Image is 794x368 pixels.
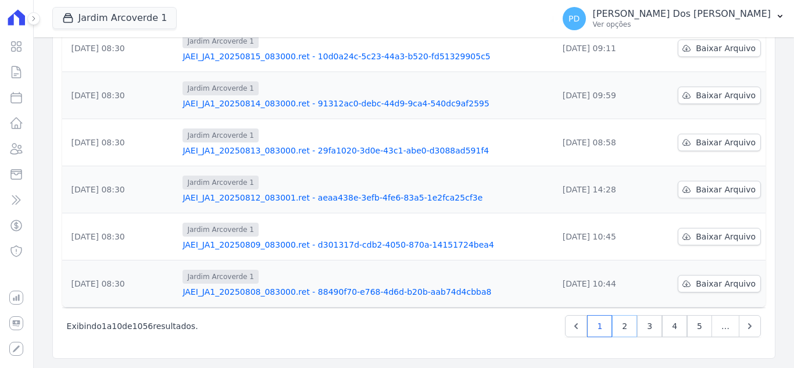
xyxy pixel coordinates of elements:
[183,128,259,142] span: Jardim Arcoverde 1
[102,321,107,331] span: 1
[687,315,712,337] a: 5
[587,315,612,337] a: 1
[553,72,658,119] td: [DATE] 09:59
[553,260,658,308] td: [DATE] 10:44
[553,166,658,213] td: [DATE] 14:28
[696,231,756,242] span: Baixar Arquivo
[183,270,259,284] span: Jardim Arcoverde 1
[678,275,761,292] a: Baixar Arquivo
[553,119,658,166] td: [DATE] 08:58
[568,15,580,23] span: PD
[678,134,761,151] a: Baixar Arquivo
[696,137,756,148] span: Baixar Arquivo
[183,98,548,109] a: JAEI_JA1_20250814_083000.ret - 91312ac0-debc-44d9-9ca4-540dc9af2595
[696,278,756,290] span: Baixar Arquivo
[183,192,548,203] a: JAEI_JA1_20250812_083001.ret - aeaa438e-3efb-4fe6-83a5-1e2fca25cf3e
[678,228,761,245] a: Baixar Arquivo
[662,315,687,337] a: 4
[183,223,259,237] span: Jardim Arcoverde 1
[62,119,178,166] td: [DATE] 08:30
[553,213,658,260] td: [DATE] 10:45
[183,239,548,251] a: JAEI_JA1_20250809_083000.ret - d301317d-cdb2-4050-870a-14151724bea4
[62,166,178,213] td: [DATE] 08:30
[52,7,177,29] button: Jardim Arcoverde 1
[593,8,771,20] p: [PERSON_NAME] Dos [PERSON_NAME]
[67,320,198,332] p: Exibindo a de resultados.
[133,321,153,331] span: 1056
[62,260,178,308] td: [DATE] 08:30
[112,321,122,331] span: 10
[565,315,587,337] a: Previous
[553,2,794,35] button: PD [PERSON_NAME] Dos [PERSON_NAME] Ver opções
[183,176,259,190] span: Jardim Arcoverde 1
[183,145,548,156] a: JAEI_JA1_20250813_083000.ret - 29fa1020-3d0e-43c1-abe0-d3088ad591f4
[183,51,548,62] a: JAEI_JA1_20250815_083000.ret - 10d0a24c-5c23-44a3-b520-fd51329905c5
[637,315,662,337] a: 3
[183,34,259,48] span: Jardim Arcoverde 1
[62,25,178,72] td: [DATE] 08:30
[739,315,761,337] a: Next
[696,184,756,195] span: Baixar Arquivo
[62,72,178,119] td: [DATE] 08:30
[183,81,259,95] span: Jardim Arcoverde 1
[696,42,756,54] span: Baixar Arquivo
[678,40,761,57] a: Baixar Arquivo
[553,25,658,72] td: [DATE] 09:11
[678,87,761,104] a: Baixar Arquivo
[62,213,178,260] td: [DATE] 08:30
[183,286,548,298] a: JAEI_JA1_20250808_083000.ret - 88490f70-e768-4d6d-b20b-aab74d4cbba8
[711,315,739,337] span: …
[696,90,756,101] span: Baixar Arquivo
[593,20,771,29] p: Ver opções
[678,181,761,198] a: Baixar Arquivo
[612,315,637,337] a: 2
